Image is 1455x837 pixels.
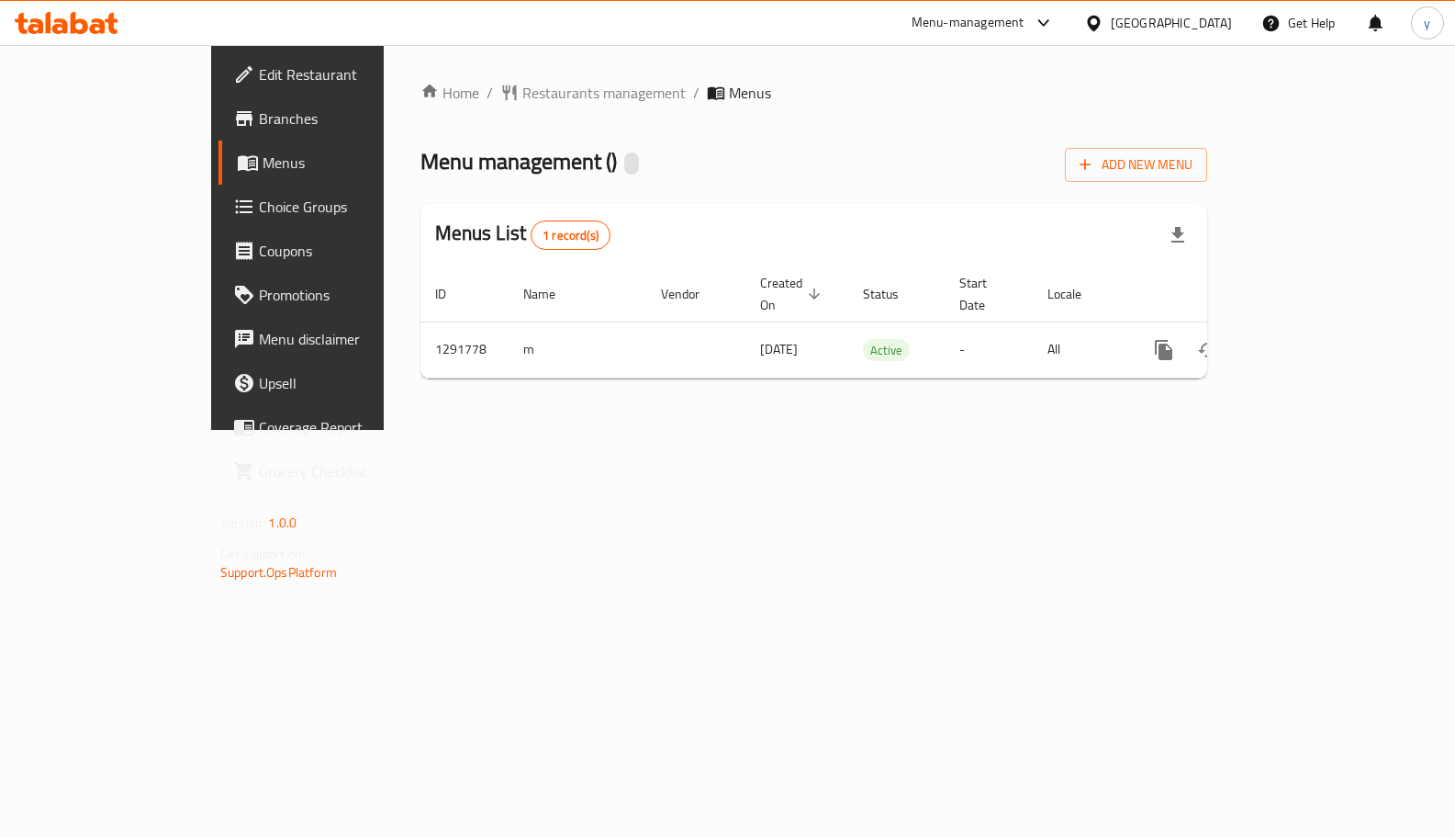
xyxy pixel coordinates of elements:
a: Restaurants management [500,82,686,104]
span: Coverage Report [259,416,440,438]
span: Locale [1047,283,1105,305]
span: Created On [760,272,826,316]
td: All [1033,322,1127,378]
span: Promotions [259,284,440,306]
span: Menu disclaimer [259,328,440,350]
td: - [945,322,1033,378]
span: Add New Menu [1080,153,1192,176]
div: Total records count [531,221,610,250]
a: Branches [218,96,454,141]
span: Branches [259,107,440,130]
a: Menus [218,141,454,185]
a: Choice Groups [218,185,454,229]
span: y [1424,13,1430,33]
a: Upsell [218,361,454,405]
span: Coupons [259,240,440,262]
a: Support.OpsPlatform [220,560,337,584]
h2: Menus List [435,220,610,250]
span: Version: [220,511,265,535]
td: 1291778 [420,322,509,378]
td: m [509,322,646,378]
div: Active [863,339,910,361]
span: 1 record(s) [532,227,610,244]
span: [DATE] [760,337,798,361]
span: Status [863,283,923,305]
div: Menu-management [912,12,1024,34]
span: Get support on: [220,542,305,566]
a: Grocery Checklist [218,449,454,493]
span: Grocery Checklist [259,460,440,482]
a: Edit Restaurant [218,52,454,96]
span: Start Date [959,272,1011,316]
span: Vendor [661,283,723,305]
span: Active [863,340,910,361]
th: Actions [1127,266,1333,322]
nav: breadcrumb [420,82,1207,104]
span: ID [435,283,470,305]
a: Coupons [218,229,454,273]
li: / [487,82,493,104]
span: Restaurants management [522,82,686,104]
div: [GEOGRAPHIC_DATA] [1111,13,1232,33]
div: Export file [1156,213,1200,257]
a: Menu disclaimer [218,317,454,361]
table: enhanced table [420,266,1333,379]
button: Add New Menu [1065,148,1207,182]
span: Name [523,283,579,305]
span: Choice Groups [259,196,440,218]
a: Promotions [218,273,454,317]
li: / [693,82,700,104]
span: Menus [729,82,771,104]
a: Coverage Report [218,405,454,449]
span: Menu management ( ) [420,141,617,182]
span: Menus [263,152,440,174]
button: Change Status [1186,328,1230,372]
button: more [1142,328,1186,372]
span: Upsell [259,372,440,394]
span: 1.0.0 [268,511,297,535]
span: Edit Restaurant [259,63,440,85]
